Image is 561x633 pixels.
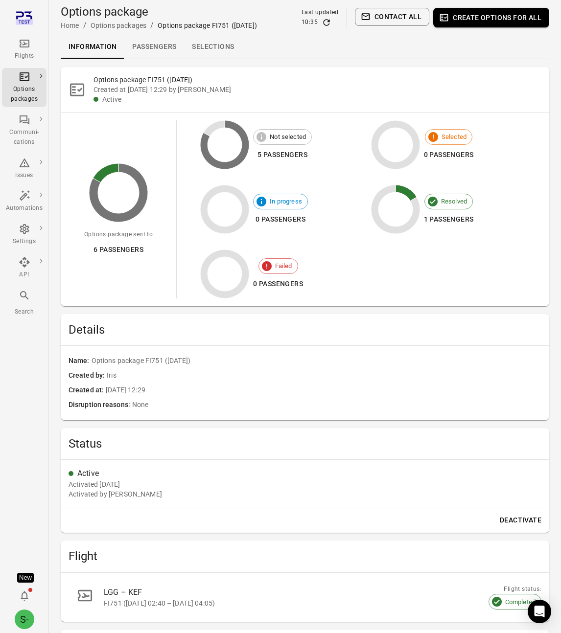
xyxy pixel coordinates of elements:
[2,220,47,249] a: Settings
[150,20,154,31] li: /
[69,489,162,499] div: Activated by [PERSON_NAME]
[264,132,311,142] span: Not selected
[106,385,541,396] span: [DATE] 12:29
[436,132,472,142] span: Selected
[61,35,124,59] a: Information
[11,606,38,633] button: Sólberg - Irisair
[93,85,541,94] div: Created at [DATE] 12:29 by [PERSON_NAME]
[69,400,132,410] span: Disruption reasons
[2,154,47,183] a: Issues
[253,278,303,290] div: 0 passengers
[264,197,307,206] span: In progress
[61,22,79,29] a: Home
[84,230,153,240] div: Options package sent to
[2,287,47,319] button: Search
[424,149,474,161] div: 0 passengers
[69,356,92,366] span: Name
[253,149,312,161] div: 5 passengers
[83,20,87,31] li: /
[6,128,43,147] div: Communi-cations
[2,187,47,216] a: Automations
[302,18,318,27] div: 10:35
[6,85,43,104] div: Options packages
[69,548,541,564] h2: Flight
[270,261,298,271] span: Failed
[433,8,549,27] button: Create options for all
[158,21,257,30] div: Options package FI751 ([DATE])
[6,270,43,280] div: API
[2,111,47,150] a: Communi-cations
[302,8,339,18] div: Last updated
[15,586,34,606] button: Notifications
[132,400,541,410] span: None
[92,356,541,366] span: Options package FI751 ([DATE])
[17,573,34,583] div: Tooltip anchor
[355,8,429,26] button: Contact all
[436,197,472,206] span: Resolved
[6,171,43,181] div: Issues
[69,370,107,381] span: Created by
[61,4,257,20] h1: Options package
[496,511,545,529] button: Deactivate
[69,322,541,338] h2: Details
[424,213,474,226] div: 1 passengers
[107,370,541,381] span: Iris
[69,581,541,614] a: LGG – KEFFI751 ([DATE] 02:40 – [DATE] 04:05)
[102,94,541,104] div: Active
[69,479,120,489] div: 1 Sep 2025 12:29
[69,436,541,452] h2: Status
[104,598,518,608] div: FI751 ([DATE] 02:40 – [DATE] 04:05)
[489,585,541,594] div: Flight status:
[61,35,549,59] div: Local navigation
[528,600,551,623] div: Open Intercom Messenger
[61,20,257,31] nav: Breadcrumbs
[124,35,184,59] a: Passengers
[500,597,541,607] span: Completed
[69,385,106,396] span: Created at
[2,35,47,64] a: Flights
[91,22,146,29] a: Options packages
[253,213,308,226] div: 0 passengers
[184,35,242,59] a: Selections
[2,253,47,283] a: API
[6,203,43,213] div: Automations
[6,307,43,317] div: Search
[2,68,47,107] a: Options packages
[15,610,34,629] div: S-
[84,244,153,256] div: 6 passengers
[6,237,43,247] div: Settings
[77,468,541,479] div: Active
[93,75,541,85] h2: Options package FI751 ([DATE])
[322,18,331,27] button: Refresh data
[104,587,518,598] div: LGG – KEF
[6,51,43,61] div: Flights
